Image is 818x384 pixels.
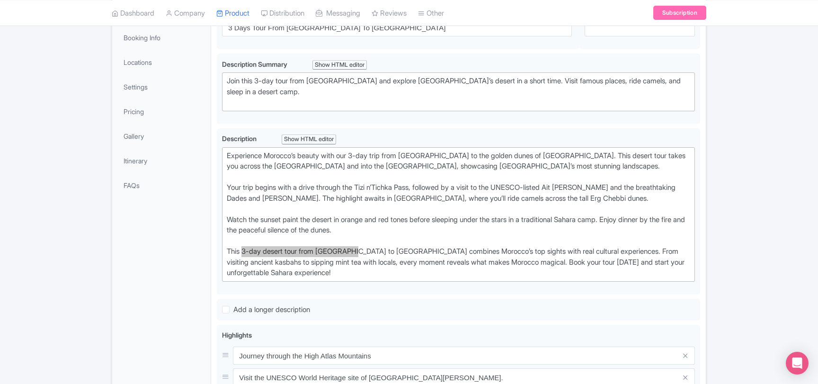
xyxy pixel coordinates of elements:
div: Join this 3-day tour from [GEOGRAPHIC_DATA] and explore [GEOGRAPHIC_DATA]’s desert in a short tim... [227,76,690,108]
span: Description Summary [222,60,289,68]
a: Subscription [653,6,706,20]
a: Gallery [114,125,209,147]
div: Show HTML editor [312,60,367,70]
a: Settings [114,76,209,98]
a: FAQs [114,175,209,196]
span: Highlights [222,331,252,339]
span: Description [222,134,258,143]
div: Experience Morocco’s beauty with our 3-day trip from [GEOGRAPHIC_DATA] to the golden dunes of [GE... [227,151,690,278]
div: Show HTML editor [282,134,336,144]
a: Pricing [114,101,209,122]
span: Add a longer description [233,305,310,314]
div: Open Intercom Messenger [786,352,809,375]
a: Booking Info [114,27,209,48]
a: Itinerary [114,150,209,171]
a: Locations [114,52,209,73]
